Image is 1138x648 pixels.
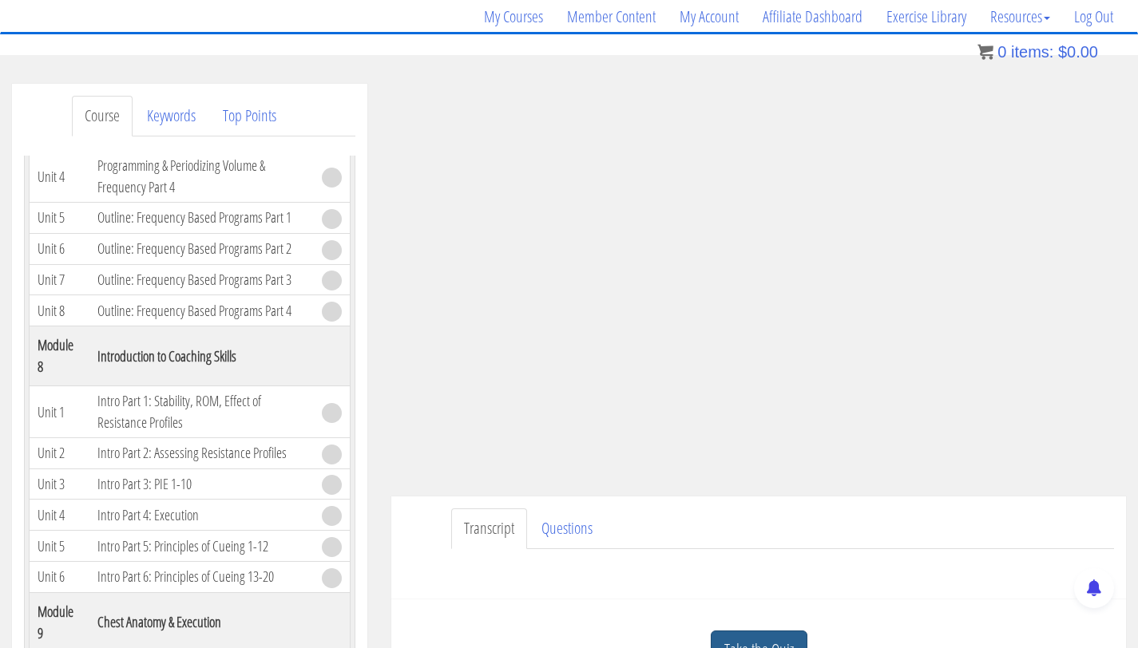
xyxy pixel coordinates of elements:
bdi: 0.00 [1058,43,1098,61]
a: Questions [529,508,605,549]
td: Programming & Periodizing Volume & Frequency Part 4 [89,151,314,203]
a: 0 items: $0.00 [977,43,1098,61]
td: Outline: Frequency Based Programs Part 2 [89,233,314,264]
span: items: [1011,43,1053,61]
td: Intro Part 3: PIE 1-10 [89,468,314,500]
td: Unit 3 [30,468,89,500]
span: 0 [997,43,1006,61]
td: Unit 7 [30,264,89,295]
td: Intro Part 4: Execution [89,500,314,531]
td: Unit 4 [30,500,89,531]
span: $ [1058,43,1067,61]
a: Keywords [134,96,208,136]
td: Unit 4 [30,151,89,203]
a: Transcript [451,508,527,549]
th: Module 8 [30,326,89,386]
a: Top Points [210,96,289,136]
td: Outline: Frequency Based Programs Part 1 [89,203,314,234]
a: Course [72,96,133,136]
td: Outline: Frequency Based Programs Part 4 [89,295,314,326]
td: Unit 8 [30,295,89,326]
td: Outline: Frequency Based Programs Part 3 [89,264,314,295]
td: Unit 6 [30,233,89,264]
td: Intro Part 2: Assessing Resistance Profiles [89,438,314,469]
th: Introduction to Coaching Skills [89,326,314,386]
td: Unit 2 [30,438,89,469]
td: Unit 6 [30,561,89,592]
td: Unit 5 [30,531,89,562]
td: Unit 1 [30,386,89,438]
td: Intro Part 1: Stability, ROM, Effect of Resistance Profiles [89,386,314,438]
img: icon11.png [977,44,993,60]
td: Intro Part 6: Principles of Cueing 13-20 [89,561,314,592]
td: Intro Part 5: Principles of Cueing 1-12 [89,531,314,562]
td: Unit 5 [30,203,89,234]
